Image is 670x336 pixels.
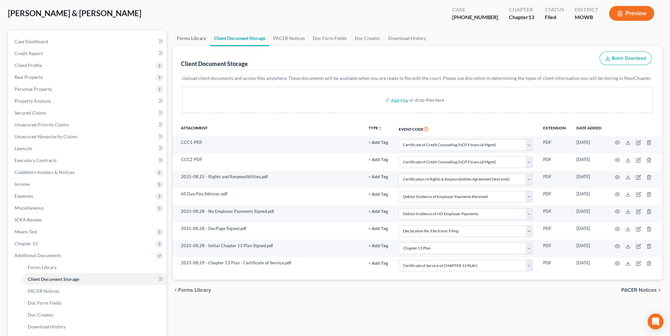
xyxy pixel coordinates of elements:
[351,30,384,46] a: Doc Creator
[612,55,646,61] span: Batch Download
[28,276,79,282] span: Client Document Storage
[368,225,388,232] a: + Add Tag
[15,181,30,187] span: Income
[28,264,57,270] span: Forms Library
[173,153,363,171] td: CCC2-PDF
[182,75,653,82] p: Upload client documents and access files anywhere. These documents will be available when you are...
[173,171,363,188] td: 2025-08.25 - Rights and Responsibilities.pdf
[173,257,363,274] td: 2025-08.29 - Chapter 13 Plan - Certificate of Service.pdf
[571,222,607,240] td: [DATE]
[9,154,166,166] a: Executory Contracts
[15,205,44,211] span: Miscellaneous
[571,205,607,222] td: [DATE]
[9,36,166,48] a: Case Dashboard
[173,205,363,222] td: 2025-08.28 - No Employer Payments Signed.pdf
[368,139,388,146] a: + Add Tag
[173,136,363,153] td: CCC1-PDF
[15,146,32,151] span: Lawsuits
[509,14,534,21] div: Chapter
[368,208,388,215] a: + Add Tag
[9,131,166,143] a: Unsecured Nonpriority Claims
[173,240,363,257] td: 2025-08.28 - Initial Chapter 13 Plan Signed.pdf
[22,309,166,321] a: Doc Creator
[452,14,498,21] div: [PHONE_NUMBER]
[173,287,211,293] button: chevron_left Forms Library
[538,121,571,136] th: Extension
[269,30,309,46] a: PACER Notices
[648,314,663,329] div: Open Intercom Messenger
[621,287,657,293] span: PACER Notices
[409,97,444,103] div: or drop files here
[571,188,607,205] td: [DATE]
[368,175,388,179] button: + Add Tag
[15,169,74,175] span: Codebtors Insiders & Notices
[368,210,388,214] button: + Add Tag
[378,126,382,130] i: unfold_more
[210,30,269,46] a: Client Document Storage
[368,261,388,266] button: + Add Tag
[173,222,363,240] td: 2025-08.28 - DecPage Signed.pdf
[571,171,607,188] td: [DATE]
[571,240,607,257] td: [DATE]
[452,6,498,14] div: Case
[22,261,166,273] a: Forms Library
[15,110,46,116] span: Secured Claims
[15,39,48,44] span: Case Dashboard
[368,141,388,145] button: + Add Tag
[15,217,42,222] span: SOFA Review
[15,50,43,56] span: Credit Report
[599,51,652,65] button: Batch Download
[181,60,248,68] div: Client Document Storage
[15,74,43,80] span: Real Property
[15,86,52,92] span: Personal Property
[621,287,662,293] button: PACER Notices chevron_right
[575,6,598,14] div: District
[368,174,388,180] a: + Add Tag
[8,8,141,18] span: [PERSON_NAME] & [PERSON_NAME]
[22,285,166,297] a: PACER Notices
[384,30,430,46] a: Download History
[528,14,534,20] span: 13
[9,214,166,226] a: SOFA Review
[9,95,166,107] a: Property Analysis
[538,188,571,205] td: PDF
[538,205,571,222] td: PDF
[575,14,598,21] div: MOWB
[571,121,607,136] th: Date added
[22,321,166,333] a: Download History
[15,193,33,199] span: Expenses
[9,48,166,59] a: Credit Report
[15,62,42,68] span: Client Profile
[368,244,388,248] button: + Add Tag
[368,126,382,130] button: TYPEunfold_more
[28,312,53,318] span: Doc Creator
[28,324,66,329] span: Download History
[538,153,571,171] td: PDF
[173,287,178,293] i: chevron_left
[545,6,564,14] div: Status
[15,98,51,104] span: Property Analysis
[15,241,38,246] span: Chapter 13
[28,300,62,306] span: Doc Form Fields
[9,143,166,154] a: Lawsuits
[22,297,166,309] a: Doc Form Fields
[368,260,388,266] a: + Add Tag
[571,153,607,171] td: [DATE]
[368,156,388,163] a: + Add Tag
[538,240,571,257] td: PDF
[538,136,571,153] td: PDF
[9,119,166,131] a: Unsecured Priority Claims
[545,14,564,21] div: Filed
[15,252,61,258] span: Additional Documents
[538,222,571,240] td: PDF
[22,273,166,285] a: Client Document Storage
[173,121,363,136] th: Attachment
[509,6,534,14] div: Chapter
[28,288,59,294] span: PACER Notices
[657,287,662,293] i: chevron_right
[393,121,538,136] th: Event Code
[609,6,654,21] button: Preview
[15,122,69,127] span: Unsecured Priority Claims
[368,192,388,197] button: + Add Tag
[173,30,210,46] a: Forms Library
